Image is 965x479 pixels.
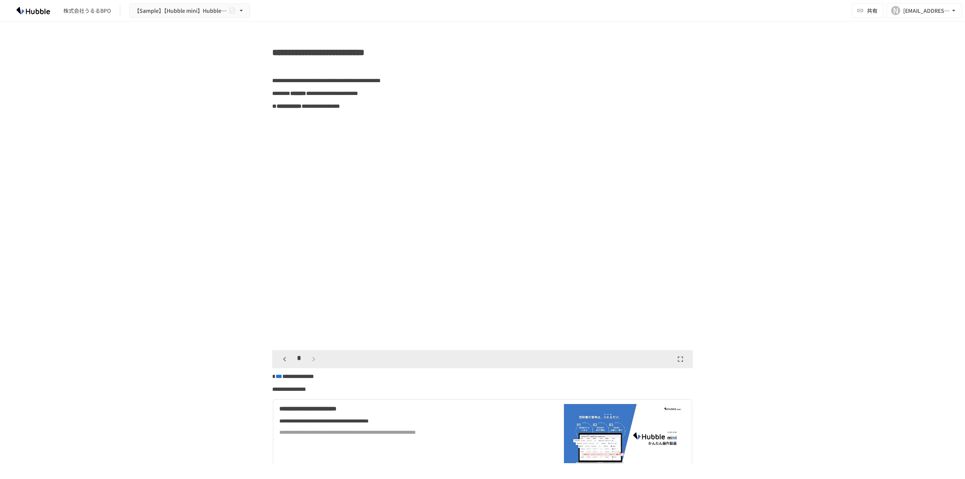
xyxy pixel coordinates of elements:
[63,7,111,15] div: 株式会社うるるBPO
[134,6,227,15] span: 【Sample】【Hubble mini】Hubble×企業名 オンボーディングプロジェクト
[852,3,884,18] button: 共有
[891,6,900,15] div: N
[903,6,950,15] div: [EMAIL_ADDRESS][DOMAIN_NAME]
[867,6,878,15] span: 共有
[887,3,962,18] button: N[EMAIL_ADDRESS][DOMAIN_NAME]
[129,3,250,18] button: 【Sample】【Hubble mini】Hubble×企業名 オンボーディングプロジェクト
[9,5,57,17] img: HzDRNkGCf7KYO4GfwKnzITak6oVsp5RHeZBEM1dQFiQ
